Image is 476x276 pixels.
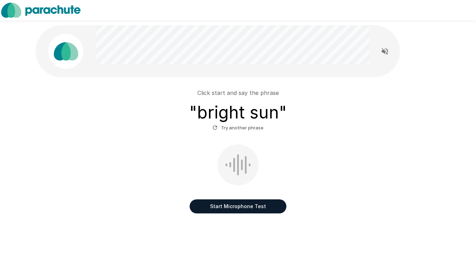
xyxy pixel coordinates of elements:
button: Start Microphone Test [190,199,286,213]
button: Try another phrase [211,122,265,133]
h3: " bright sun " [189,103,287,122]
img: parachute_avatar.png [48,34,83,69]
p: Click start and say the phrase [197,89,279,97]
button: Read questions aloud [378,44,392,58]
